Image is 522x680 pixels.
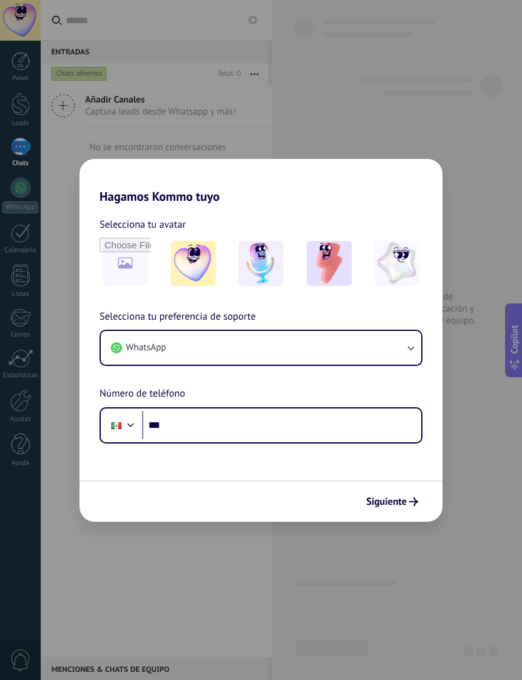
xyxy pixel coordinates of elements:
[126,342,166,354] span: WhatsApp
[79,159,443,204] h2: Hagamos Kommo tuyo
[361,491,424,512] button: Siguiente
[101,331,421,365] button: WhatsApp
[100,309,256,325] span: Selecciona tu preferencia de soporte
[238,241,284,286] img: -2.jpeg
[100,386,185,402] span: Número de teléfono
[105,412,128,439] div: Mexico: + 52
[374,241,419,286] img: -4.jpeg
[100,216,186,233] span: Selecciona tu avatar
[366,497,407,506] span: Siguiente
[171,241,216,286] img: -1.jpeg
[307,241,352,286] img: -3.jpeg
